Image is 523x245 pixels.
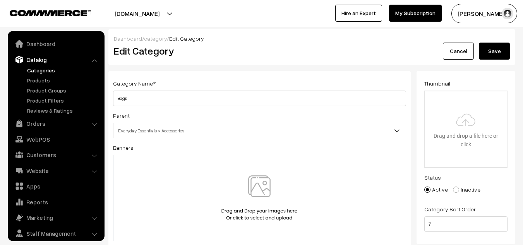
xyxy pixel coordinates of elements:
a: Marketing [10,211,102,224]
a: Hire an Expert [335,5,382,22]
span: Everyday Essentials > Accessories [113,123,406,138]
button: [DOMAIN_NAME] [87,4,187,23]
a: Product Groups [25,86,102,94]
a: Apps [10,179,102,193]
a: Dashboard [10,37,102,51]
label: Parent [113,111,130,120]
a: category [144,35,167,42]
label: Status [424,173,441,182]
a: Cancel [443,43,474,60]
a: Reports [10,195,102,209]
a: My Subscription [389,5,442,22]
a: Products [25,76,102,84]
button: [PERSON_NAME] [451,4,517,23]
a: Staff Management [10,226,102,240]
label: Inactive [453,185,480,194]
a: Customers [10,148,102,162]
img: user [502,8,513,19]
a: Orders [10,117,102,130]
a: Dashboard [114,35,142,42]
a: WebPOS [10,132,102,146]
label: Category Name [113,79,156,87]
a: Reviews & Ratings [25,106,102,115]
h2: Edit Category [114,45,408,57]
label: Category Sort Order [424,205,476,213]
label: Banners [113,144,134,152]
input: Enter Number [424,216,508,232]
span: Everyday Essentials > Accessories [113,124,406,137]
label: Thumbnail [424,79,450,87]
label: Active [424,185,448,194]
div: / / [114,34,510,43]
a: Product Filters [25,96,102,105]
button: Save [479,43,510,60]
a: COMMMERCE [10,8,77,17]
a: Catalog [10,53,102,67]
a: Website [10,164,102,178]
img: COMMMERCE [10,10,91,16]
input: Category Name [113,91,406,106]
a: Categories [25,66,102,74]
span: Edit Category [169,35,204,42]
